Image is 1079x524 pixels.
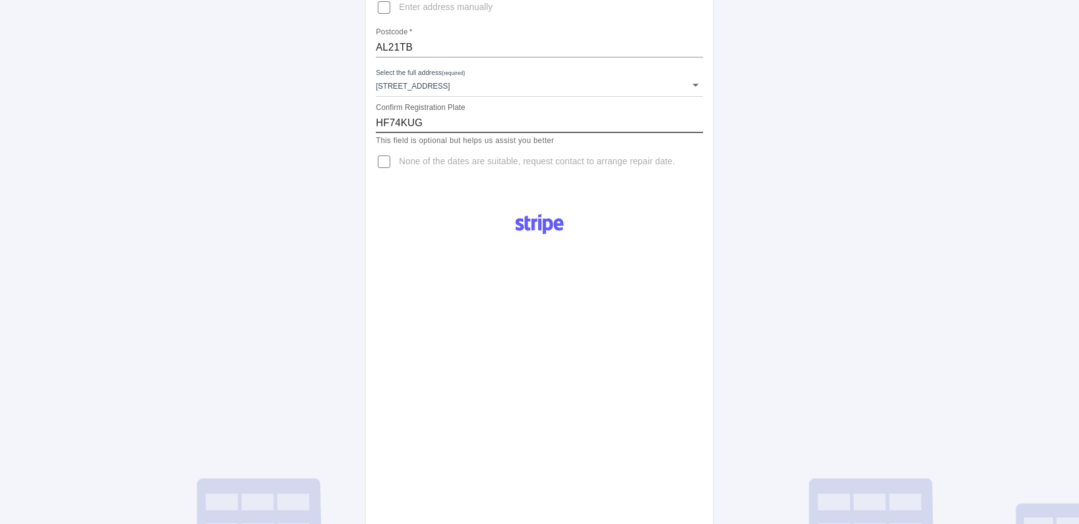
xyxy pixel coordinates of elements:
[508,209,571,239] img: Logo
[399,156,675,168] span: None of the dates are suitable, request contact to arrange repair date.
[376,74,703,96] div: [STREET_ADDRESS]
[376,102,465,112] label: Confirm Registration Plate
[442,71,465,76] small: (required)
[376,27,412,37] label: Postcode
[399,1,493,14] span: Enter address manually
[376,135,703,147] p: This field is optional but helps us assist you better
[376,68,465,78] label: Select the full address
